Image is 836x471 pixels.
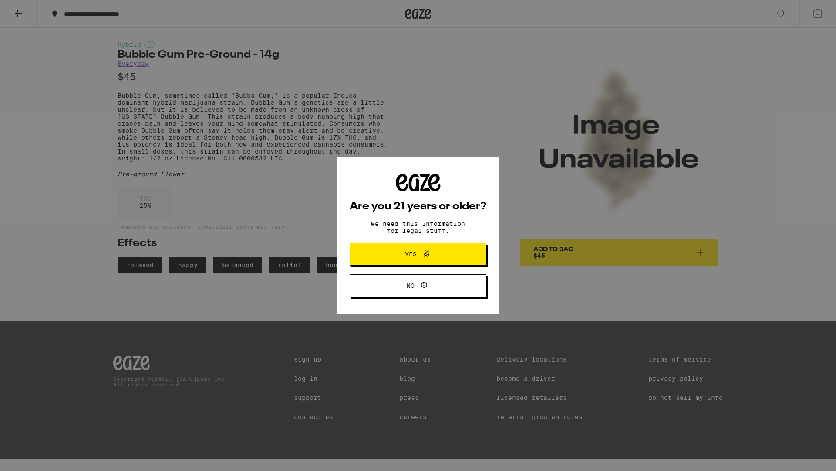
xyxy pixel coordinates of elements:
[350,243,486,266] button: Yes
[364,220,472,234] p: We need this information for legal stuff.
[405,251,417,257] span: Yes
[350,201,486,212] h2: Are you 21 years or older?
[407,283,415,289] span: No
[350,274,486,297] button: No
[782,445,827,467] iframe: Opens a widget where you can find more information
